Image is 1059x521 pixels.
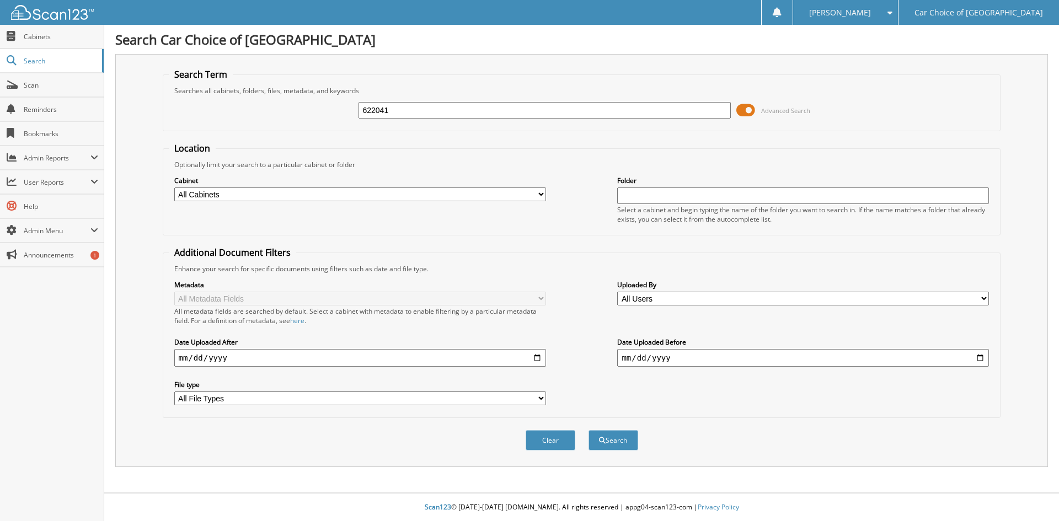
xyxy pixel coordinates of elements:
span: Cabinets [24,32,98,41]
iframe: Chat Widget [1004,468,1059,521]
span: Car Choice of [GEOGRAPHIC_DATA] [914,9,1043,16]
a: here [290,316,304,325]
span: Advanced Search [761,106,810,115]
label: Metadata [174,280,546,289]
span: Reminders [24,105,98,114]
span: Admin Reports [24,153,90,163]
div: © [DATE]-[DATE] [DOMAIN_NAME]. All rights reserved | appg04-scan123-com | [104,494,1059,521]
div: Select a cabinet and begin typing the name of the folder you want to search in. If the name match... [617,205,989,224]
div: Optionally limit your search to a particular cabinet or folder [169,160,995,169]
label: Uploaded By [617,280,989,289]
span: Scan123 [425,502,451,512]
span: Announcements [24,250,98,260]
span: User Reports [24,178,90,187]
span: Help [24,202,98,211]
label: Date Uploaded Before [617,337,989,347]
span: Admin Menu [24,226,90,235]
button: Clear [526,430,575,450]
legend: Additional Document Filters [169,246,296,259]
label: Cabinet [174,176,546,185]
span: Search [24,56,97,66]
img: scan123-logo-white.svg [11,5,94,20]
input: end [617,349,989,367]
span: Bookmarks [24,129,98,138]
legend: Location [169,142,216,154]
div: All metadata fields are searched by default. Select a cabinet with metadata to enable filtering b... [174,307,546,325]
h1: Search Car Choice of [GEOGRAPHIC_DATA] [115,30,1048,49]
div: Enhance your search for specific documents using filters such as date and file type. [169,264,995,273]
label: Date Uploaded After [174,337,546,347]
button: Search [589,430,638,450]
input: start [174,349,546,367]
div: 1 [90,251,99,260]
label: Folder [617,176,989,185]
span: Scan [24,80,98,90]
legend: Search Term [169,68,233,80]
div: Searches all cabinets, folders, files, metadata, and keywords [169,86,995,95]
a: Privacy Policy [698,502,739,512]
span: [PERSON_NAME] [809,9,871,16]
label: File type [174,380,546,389]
